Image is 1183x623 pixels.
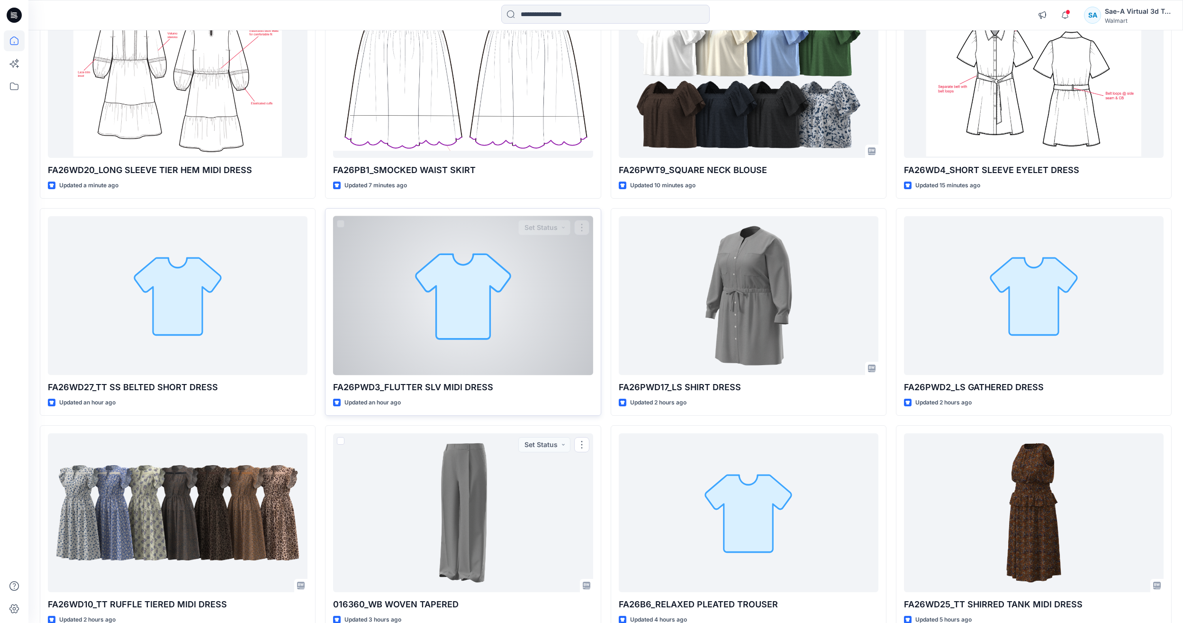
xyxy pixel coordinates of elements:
p: Updated an hour ago [59,398,116,408]
p: Updated 2 hours ago [630,398,686,408]
div: Walmart [1105,17,1171,24]
p: FA26WD27_TT SS BELTED SHORT DRESS [48,381,307,394]
p: Updated 2 hours ago [915,398,972,408]
p: FA26PWT9_SQUARE NECK BLOUSE [619,164,878,177]
p: FA26WD25_TT SHIRRED TANK MIDI DRESS [904,598,1164,611]
div: Sae-A Virtual 3d Team [1105,6,1171,17]
p: Updated a minute ago [59,181,118,191]
p: 016360_WB WOVEN TAPERED [333,598,593,611]
a: FA26B6_RELAXED PLEATED TROUSER [619,433,878,592]
div: SA [1084,7,1101,24]
a: FA26PWD17_LS SHIRT DRESS [619,216,878,375]
p: FA26B6_RELAXED PLEATED TROUSER [619,598,878,611]
a: FA26WD25_TT SHIRRED TANK MIDI DRESS [904,433,1164,592]
p: FA26WD10_TT RUFFLE TIERED MIDI DRESS [48,598,307,611]
a: FA26WD10_TT RUFFLE TIERED MIDI DRESS [48,433,307,592]
p: FA26PWD3_FLUTTER SLV MIDI DRESS [333,381,593,394]
p: Updated 7 minutes ago [344,181,407,191]
p: FA26WD4_SHORT SLEEVE EYELET DRESS [904,164,1164,177]
a: FA26PWD3_FLUTTER SLV MIDI DRESS [333,216,593,375]
p: Updated 15 minutes ago [915,181,980,191]
a: FA26PWD2_LS GATHERED DRESS [904,216,1164,375]
p: Updated 10 minutes ago [630,181,695,191]
a: 016360_WB WOVEN TAPERED [333,433,593,592]
a: FA26WD27_TT SS BELTED SHORT DRESS [48,216,307,375]
p: FA26PWD17_LS SHIRT DRESS [619,381,878,394]
p: FA26PB1_SMOCKED WAIST SKIRT [333,164,593,177]
p: FA26WD20_LONG SLEEVE TIER HEM MIDI DRESS [48,164,307,177]
p: FA26PWD2_LS GATHERED DRESS [904,381,1164,394]
p: Updated an hour ago [344,398,401,408]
